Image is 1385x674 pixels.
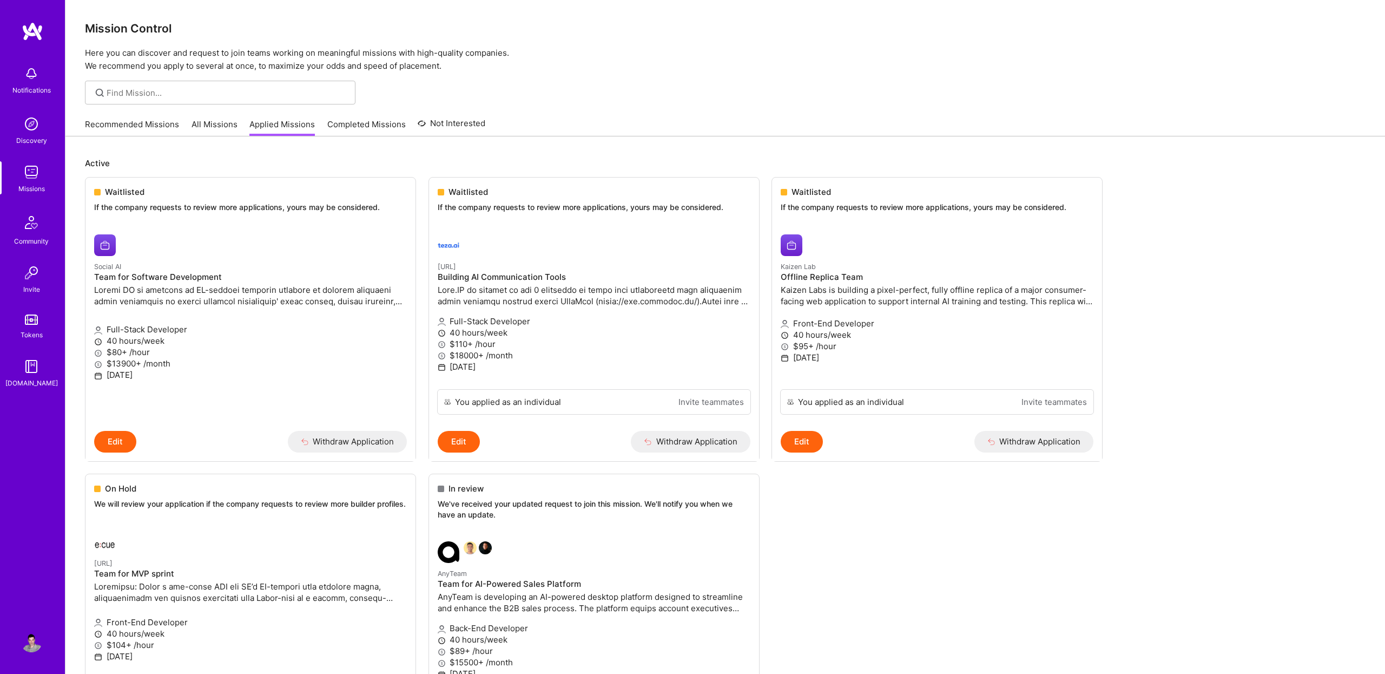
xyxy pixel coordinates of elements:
p: We've received your updated request to join this mission. We'll notify you when we have an update. [438,499,750,520]
img: logo [22,22,43,41]
span: In review [449,483,484,494]
img: AnyTeam company logo [438,541,459,563]
h4: Team for AI-Powered Sales Platform [438,579,750,589]
p: Full-Stack Developer [438,316,750,327]
p: $13900+ /month [94,358,407,369]
p: Kaizen Labs is building a pixel-perfect, fully offline replica of a major consumer-facing web app... [781,284,1093,307]
img: teza.ai company logo [438,234,459,256]
img: tokens [25,315,38,325]
i: icon Applicant [438,318,446,326]
a: teza.ai company logo[URL]Building AI Communication ToolsLore.IP do sitamet co adi 0 elitseddo ei ... [429,226,759,389]
i: icon SearchGrey [94,87,106,99]
p: Full-Stack Developer [94,324,407,335]
p: $89+ /hour [438,645,750,657]
p: [DATE] [438,361,750,372]
div: Discovery [16,135,47,146]
a: Kaizen Lab company logoKaizen LabOffline Replica TeamKaizen Labs is building a pixel-perfect, ful... [772,226,1102,389]
button: Withdraw Application [631,431,750,453]
i: icon MoneyGray [94,361,102,369]
p: 40 hours/week [438,327,750,338]
i: icon MoneyGray [438,341,446,349]
div: Invite [23,284,40,295]
small: AnyTeam [438,570,467,578]
p: Lore.IP do sitamet co adi 0 elitseddo ei tempo inci utlaboreetd magn aliquaenim admin veniamqu no... [438,284,750,307]
img: discovery [21,113,42,135]
button: Edit [94,431,136,453]
a: All Missions [192,119,238,136]
p: Loremi DO si ametcons ad EL-seddoei temporin utlabore et dolorem aliquaeni admin veniamquis no ex... [94,284,407,307]
p: Front-End Developer [781,318,1093,329]
p: $15500+ /month [438,657,750,668]
div: Tokens [21,329,43,341]
p: $104+ /hour [94,639,407,651]
p: Active [85,158,1366,169]
span: Waitlisted [449,186,488,198]
p: [DATE] [94,369,407,381]
i: icon Applicant [781,320,789,328]
p: If the company requests to review more applications, yours may be considered. [94,202,407,213]
i: icon MoneyGray [438,659,446,668]
img: Invite [21,262,42,284]
p: If the company requests to review more applications, yours may be considered. [781,202,1093,213]
small: Social AI [94,263,121,271]
img: bell [21,63,42,84]
div: You applied as an individual [455,396,561,408]
i: icon MoneyGray [438,352,446,360]
i: icon MoneyGray [94,349,102,357]
i: icon MoneyGray [94,642,102,650]
p: $95+ /hour [781,341,1093,352]
img: Souvik Basu [464,541,477,554]
p: [DATE] [94,651,407,662]
img: User Avatar [21,631,42,652]
p: 40 hours/week [438,634,750,645]
i: icon Clock [438,637,446,645]
a: User Avatar [18,631,45,652]
p: 40 hours/week [94,335,407,346]
a: Not Interested [418,117,485,136]
h4: Team for Software Development [94,272,407,282]
small: [URL] [94,559,113,567]
img: Kaizen Lab company logo [781,234,802,256]
img: teamwork [21,161,42,183]
input: Find Mission... [107,87,347,99]
i: icon MoneyGray [438,648,446,656]
img: Ecue.ai company logo [94,531,116,553]
i: icon Applicant [94,326,102,335]
span: On Hold [105,483,136,494]
p: AnyTeam is developing an AI-powered desktop platform designed to streamline and enhance the B2B s... [438,591,750,614]
p: $110+ /hour [438,338,750,350]
h4: Offline Replica Team [781,272,1093,282]
div: Missions [18,183,45,194]
a: Social AI company logoSocial AITeam for Software DevelopmentLoremi DO si ametcons ad EL-seddoei t... [85,226,415,431]
i: icon Clock [94,338,102,346]
button: Edit [781,431,823,453]
h4: Team for MVP sprint [94,569,407,579]
img: Social AI company logo [94,234,116,256]
p: Back-End Developer [438,623,750,634]
span: Waitlisted [792,186,831,198]
i: icon Applicant [438,625,446,633]
span: Waitlisted [105,186,144,198]
div: Community [14,235,49,247]
i: icon Calendar [781,354,789,362]
p: We will review your application if the company requests to review more builder profiles. [94,499,407,509]
h4: Building AI Communication Tools [438,272,750,282]
a: Completed Missions [327,119,406,136]
i: icon Clock [781,331,789,339]
a: Invite teammates [678,396,744,408]
a: Applied Missions [249,119,315,136]
img: James Touhey [479,541,492,554]
img: guide book [21,356,42,377]
div: Notifications [12,84,51,96]
h3: Mission Control [85,22,1366,35]
p: If the company requests to review more applications, yours may be considered. [438,202,750,213]
div: You applied as an individual [798,396,904,408]
p: [DATE] [781,352,1093,363]
div: [DOMAIN_NAME] [5,377,58,389]
p: $18000+ /month [438,350,750,361]
i: icon Calendar [438,363,446,371]
i: icon MoneyGray [781,343,789,351]
a: Invite teammates [1021,396,1087,408]
small: [URL] [438,263,456,271]
small: Kaizen Lab [781,263,816,271]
